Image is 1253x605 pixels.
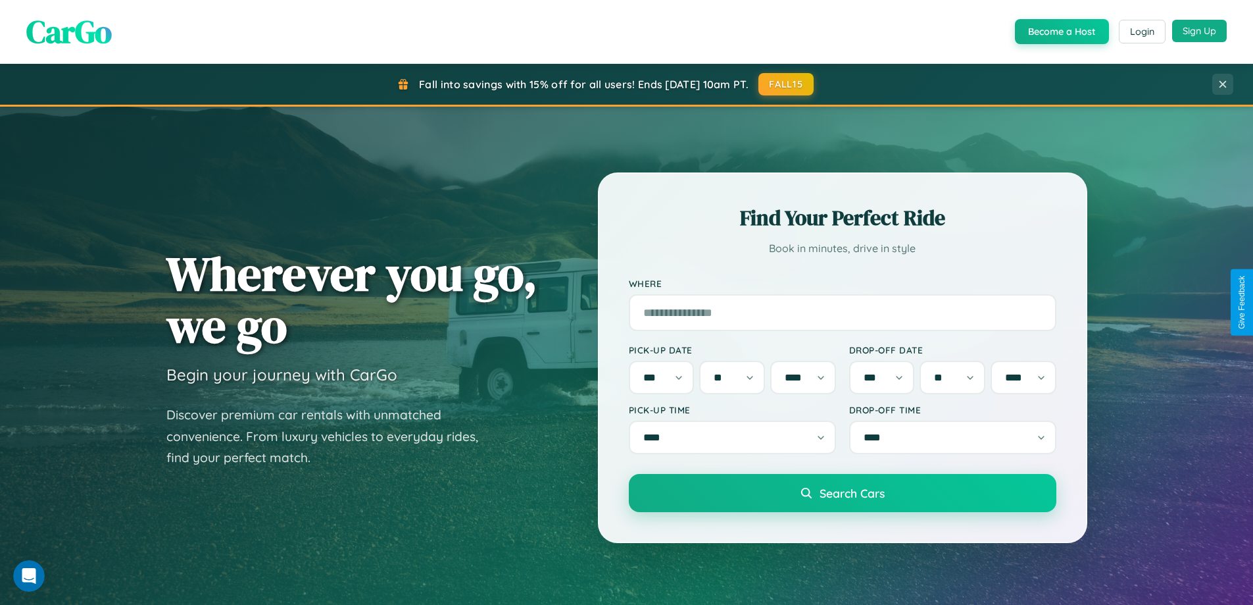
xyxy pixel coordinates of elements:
iframe: Intercom live chat [13,560,45,592]
label: Pick-up Time [629,404,836,415]
label: Where [629,278,1056,289]
label: Pick-up Date [629,344,836,355]
span: Fall into savings with 15% off for all users! Ends [DATE] 10am PT. [419,78,749,91]
span: CarGo [26,10,112,53]
p: Book in minutes, drive in style [629,239,1056,258]
p: Discover premium car rentals with unmatched convenience. From luxury vehicles to everyday rides, ... [166,404,495,469]
button: Search Cars [629,474,1056,512]
span: Search Cars [820,486,885,500]
button: Become a Host [1015,19,1109,44]
label: Drop-off Date [849,344,1056,355]
h3: Begin your journey with CarGo [166,365,397,384]
button: Sign Up [1172,20,1227,42]
h1: Wherever you go, we go [166,248,537,352]
div: Give Feedback [1237,276,1246,329]
button: Login [1119,20,1166,43]
h2: Find Your Perfect Ride [629,203,1056,232]
label: Drop-off Time [849,404,1056,415]
button: FALL15 [758,73,814,95]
